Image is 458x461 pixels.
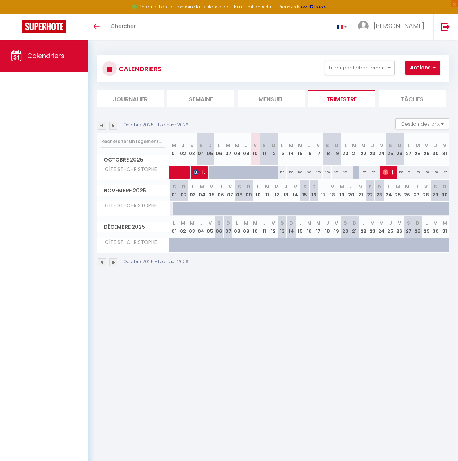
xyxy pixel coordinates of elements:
[193,165,205,179] span: [PERSON_NAME]
[218,142,220,149] abbr: L
[200,183,204,190] abbr: M
[314,166,323,179] div: 150
[244,180,253,202] th: 09
[440,166,449,179] div: 137
[260,216,269,238] th: 11
[167,90,234,107] li: Semaine
[358,21,369,32] img: ...
[188,180,198,202] th: 03
[386,216,395,238] th: 25
[170,216,179,238] th: 01
[314,133,323,166] th: 17
[431,216,440,238] th: 30
[322,183,325,190] abbr: L
[251,133,260,166] th: 10
[309,180,319,202] th: 16
[181,220,185,227] abbr: M
[218,220,221,227] abbr: S
[395,118,449,129] button: Gestion des prix
[403,180,412,202] th: 26
[405,61,440,75] button: Actions
[187,133,197,166] th: 03
[97,222,169,232] span: Décembre 2025
[308,90,375,107] li: Trimestre
[278,133,287,166] th: 13
[416,142,420,149] abbr: M
[233,133,242,166] th: 08
[305,216,314,238] th: 16
[301,4,326,10] a: >>> ICI <<<<
[359,216,368,238] th: 22
[408,142,410,149] abbr: L
[398,220,401,227] abbr: V
[422,216,431,238] th: 29
[111,22,136,30] span: Chercher
[187,216,197,238] th: 03
[173,220,175,227] abbr: L
[407,220,410,227] abbr: S
[278,216,287,238] th: 13
[430,180,440,202] th: 29
[441,22,450,31] img: logout
[253,180,263,202] th: 10
[97,90,164,107] li: Journalier
[359,166,368,179] div: 137
[173,183,176,190] abbr: S
[386,133,395,166] th: 25
[272,180,281,202] th: 12
[368,133,377,166] th: 23
[375,180,384,202] th: 23
[332,216,341,238] th: 19
[434,183,437,190] abbr: S
[307,220,311,227] abbr: M
[389,142,392,149] abbr: S
[434,142,437,149] abbr: J
[323,133,332,166] th: 18
[190,220,194,227] abbr: M
[350,216,359,238] th: 21
[431,166,440,179] div: 108
[200,220,203,227] abbr: J
[425,220,428,227] abbr: L
[226,142,230,149] abbr: M
[178,133,187,166] th: 02
[170,133,179,166] th: 01
[287,216,296,238] th: 14
[260,133,269,166] th: 11
[319,180,328,202] th: 17
[368,166,377,179] div: 137
[300,180,309,202] th: 15
[105,14,141,40] a: Chercher
[341,166,350,179] div: 137
[242,216,251,238] th: 09
[314,216,323,238] th: 17
[395,166,404,179] div: 108
[396,183,400,190] abbr: M
[352,14,433,40] a: ... [PERSON_NAME]
[285,183,288,190] abbr: J
[413,133,422,166] th: 28
[312,183,316,190] abbr: D
[383,165,394,179] span: [PERSON_NAME]
[247,183,251,190] abbr: D
[97,155,169,165] span: Octobre 2025
[208,142,212,149] abbr: D
[182,142,185,149] abbr: J
[422,166,431,179] div: 108
[236,220,238,227] abbr: L
[328,180,337,202] th: 18
[352,142,356,149] abbr: M
[308,142,311,149] abbr: J
[296,133,305,166] th: 15
[337,180,347,202] th: 19
[172,142,176,149] abbr: M
[368,183,372,190] abbr: S
[287,133,296,166] th: 14
[370,220,375,227] abbr: M
[228,183,232,190] abbr: V
[368,216,377,238] th: 23
[251,216,260,238] th: 10
[412,180,421,202] th: 27
[296,216,305,238] th: 15
[197,133,206,166] th: 04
